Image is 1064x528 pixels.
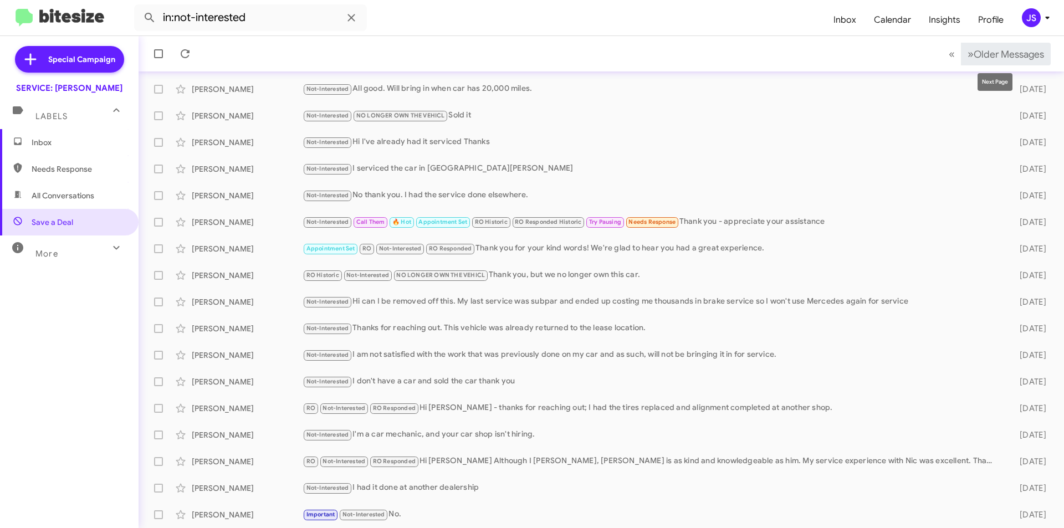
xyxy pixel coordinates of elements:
span: NO LONGER OWN THE VEHICL [356,112,445,119]
span: Not-Interested [346,271,389,279]
div: Sold it [303,109,1002,122]
div: [PERSON_NAME] [192,84,303,95]
div: [PERSON_NAME] [192,296,303,307]
a: Profile [969,4,1012,36]
span: « [949,47,955,61]
div: Hi [PERSON_NAME] Although I [PERSON_NAME], [PERSON_NAME] is as kind and knowledgeable as him. My ... [303,455,1002,468]
div: I don't have a car and sold the car thank you [303,375,1002,388]
div: [DATE] [1002,110,1055,121]
span: Needs Response [32,163,126,175]
div: [DATE] [1002,403,1055,414]
span: Not-Interested [306,431,349,438]
span: Not-Interested [342,511,385,518]
div: [DATE] [1002,270,1055,281]
div: [DATE] [1002,217,1055,228]
div: Thank you, but we no longer own this car. [303,269,1002,281]
span: Not-Interested [379,245,422,252]
div: [DATE] [1002,243,1055,254]
div: I had it done at another dealership [303,481,1002,494]
span: Not-Interested [306,165,349,172]
div: [PERSON_NAME] [192,190,303,201]
div: No thank you. I had the service done elsewhere. [303,189,1002,202]
span: Older Messages [974,48,1044,60]
div: [DATE] [1002,429,1055,440]
div: [PERSON_NAME] [192,137,303,148]
a: Calendar [865,4,920,36]
div: [PERSON_NAME] [192,456,303,467]
button: Previous [942,43,961,65]
div: I'm a car mechanic, and your car shop isn't hiring. [303,428,1002,441]
span: RO [362,245,371,252]
span: Call Them [356,218,385,225]
div: [DATE] [1002,376,1055,387]
span: 🔥 Hot [392,218,411,225]
div: [PERSON_NAME] [192,323,303,334]
div: No. [303,508,1002,521]
div: [DATE] [1002,296,1055,307]
div: All good. Will bring in when car has 20,000 miles. [303,83,1002,95]
span: Not-Interested [306,325,349,332]
span: Save a Deal [32,217,73,228]
span: Not-Interested [306,484,349,491]
button: JS [1012,8,1052,27]
div: [DATE] [1002,509,1055,520]
span: Important [306,511,335,518]
span: All Conversations [32,190,94,201]
div: I serviced the car in [GEOGRAPHIC_DATA][PERSON_NAME] [303,162,1002,175]
span: NO LONGER OWN THE VEHICL [396,271,485,279]
span: Labels [35,111,68,121]
div: [PERSON_NAME] [192,243,303,254]
div: [PERSON_NAME] [192,163,303,175]
span: Not-Interested [323,458,365,465]
div: Next Page [978,73,1012,91]
div: [PERSON_NAME] [192,403,303,414]
div: [PERSON_NAME] [192,110,303,121]
span: Needs Response [628,218,676,225]
div: [PERSON_NAME] [192,217,303,228]
div: SERVICE: [PERSON_NAME] [16,83,122,94]
div: [PERSON_NAME] [192,483,303,494]
nav: Page navigation example [943,43,1051,65]
div: JS [1022,8,1041,27]
span: RO Responded [373,458,416,465]
span: RO Responded [373,404,416,412]
span: Not-Interested [306,378,349,385]
span: RO Responded [429,245,472,252]
div: I am not satisfied with the work that was previously done on my car and as such, will not be brin... [303,348,1002,361]
span: Not-Interested [323,404,365,412]
a: Insights [920,4,969,36]
span: RO Historic [306,271,339,279]
div: [PERSON_NAME] [192,509,303,520]
div: [PERSON_NAME] [192,350,303,361]
div: [DATE] [1002,456,1055,467]
span: Not-Interested [306,112,349,119]
span: RO Responded Historic [515,218,581,225]
div: Hi can I be removed off this. My last service was subpar and ended up costing me thousands in bra... [303,295,1002,308]
div: [PERSON_NAME] [192,376,303,387]
span: » [968,47,974,61]
span: Appointment Set [306,245,355,252]
span: Appointment Set [418,218,467,225]
input: Search [134,4,367,31]
div: Thank you for your kind words! We're glad to hear you had a great experience. [303,242,1002,255]
div: [DATE] [1002,323,1055,334]
div: Thanks for reaching out. This vehicle was already returned to the lease location. [303,322,1002,335]
span: RO [306,458,315,465]
span: Not-Interested [306,85,349,93]
div: Thank you - appreciate your assistance [303,216,1002,228]
div: [DATE] [1002,483,1055,494]
span: RO Historic [475,218,508,225]
span: Not-Interested [306,351,349,358]
button: Next [961,43,1051,65]
div: [PERSON_NAME] [192,429,303,440]
a: Inbox [825,4,865,36]
div: Hi I've already had it serviced Thanks [303,136,1002,148]
span: Special Campaign [48,54,115,65]
span: Not-Interested [306,139,349,146]
div: [DATE] [1002,190,1055,201]
div: [DATE] [1002,350,1055,361]
span: Not-Interested [306,218,349,225]
div: Hi [PERSON_NAME] - thanks for reaching out; I had the tires replaced and alignment completed at a... [303,402,1002,414]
